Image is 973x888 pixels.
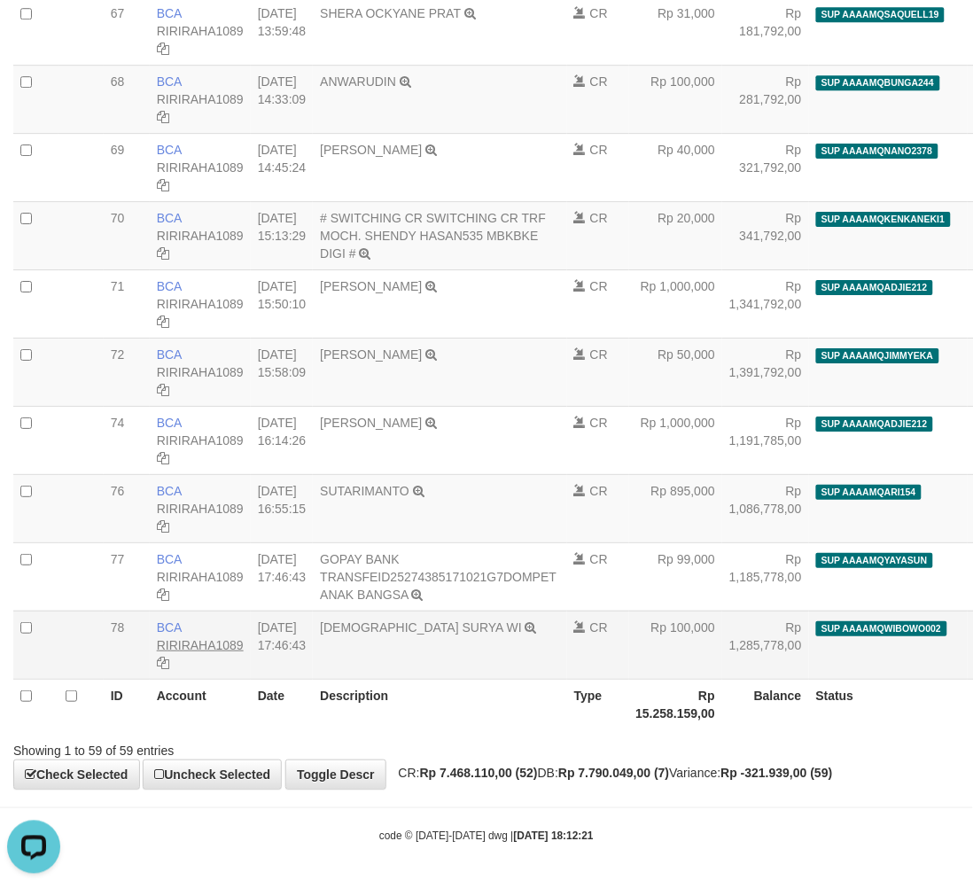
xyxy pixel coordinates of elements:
[320,74,396,89] a: ANWARUDIN
[590,143,608,157] span: CR
[590,416,608,430] span: CR
[590,620,608,635] span: CR
[320,484,409,498] a: SUTARIMANTO
[251,611,314,679] td: [DATE] 17:46:43
[816,280,933,295] span: SUP AAAAMQADJIE212
[590,552,608,566] span: CR
[816,553,933,568] span: SUP AAAAMQYAYASUN
[157,246,169,261] a: Copy RIRIRAHA1089 to clipboard
[111,620,125,635] span: 78
[722,269,809,338] td: Rp 1,341,792,00
[629,474,723,542] td: Rp 895,000
[251,201,314,269] td: [DATE] 15:13:29
[816,144,938,159] span: SUP AAAAMQNANO2378
[157,92,244,106] a: RIRIRAHA1089
[590,6,608,20] span: CR
[157,502,244,516] a: RIRIRAHA1089
[320,6,461,20] a: SHERA OCKYANE PRAT
[157,451,169,465] a: Copy RIRIRAHA1089 to clipboard
[629,133,723,201] td: Rp 40,000
[629,406,723,474] td: Rp 1,000,000
[285,759,386,790] a: Toggle Descr
[722,201,809,269] td: Rp 341,792,00
[816,212,951,227] span: SUP AAAAMQKENKANEKI1
[558,766,669,780] strong: Rp 7.790.049,00 (7)
[722,679,809,729] th: Balance
[320,552,557,602] a: GOPAY BANK TRANSFEID25274385171021G7DOMPET ANAK BANGSA
[514,830,594,842] strong: [DATE] 18:12:21
[390,766,833,780] span: CR: DB: Variance:
[320,416,422,430] a: [PERSON_NAME]
[157,297,244,311] a: RIRIRAHA1089
[320,279,422,293] a: [PERSON_NAME]
[629,611,723,679] td: Rp 100,000
[157,315,169,329] a: Copy RIRIRAHA1089 to clipboard
[111,74,125,89] span: 68
[629,269,723,338] td: Rp 1,000,000
[251,542,314,611] td: [DATE] 17:46:43
[320,347,422,362] a: [PERSON_NAME]
[251,133,314,201] td: [DATE] 14:45:24
[816,348,939,363] span: SUP AAAAMQJIMMYEKA
[150,679,251,729] th: Account
[629,338,723,406] td: Rp 50,000
[111,552,125,566] span: 77
[320,620,522,635] a: [DEMOGRAPHIC_DATA] SURYA WI
[816,417,933,432] span: SUP AAAAMQADJIE212
[157,6,182,20] span: BCA
[721,766,833,780] strong: Rp -321.939,00 (59)
[157,74,182,89] span: BCA
[157,620,182,635] span: BCA
[157,229,244,243] a: RIRIRAHA1089
[157,383,169,397] a: Copy RIRIRAHA1089 to clipboard
[111,484,125,498] span: 76
[157,519,169,534] a: Copy RIRIRAHA1089 to clipboard
[157,24,244,38] a: RIRIRAHA1089
[722,65,809,133] td: Rp 281,792,00
[13,759,140,790] a: Check Selected
[722,611,809,679] td: Rp 1,285,778,00
[320,143,422,157] a: [PERSON_NAME]
[590,484,608,498] span: CR
[629,65,723,133] td: Rp 100,000
[157,552,182,566] span: BCA
[157,570,244,584] a: RIRIRAHA1089
[629,679,723,729] th: Rp 15.258.159,00
[157,178,169,192] a: Copy RIRIRAHA1089 to clipboard
[157,211,182,225] span: BCA
[157,433,244,448] a: RIRIRAHA1089
[157,484,182,498] span: BCA
[722,474,809,542] td: Rp 1,086,778,00
[111,416,125,430] span: 74
[111,6,125,20] span: 67
[590,211,608,225] span: CR
[157,42,169,56] a: Copy RIRIRAHA1089 to clipboard
[313,679,567,729] th: Description
[157,588,169,602] a: Copy RIRIRAHA1089 to clipboard
[7,7,60,60] button: Open LiveChat chat widget
[251,338,314,406] td: [DATE] 15:58:09
[722,338,809,406] td: Rp 1,391,792,00
[157,656,169,670] a: Copy RIRIRAHA1089 to clipboard
[567,679,629,729] th: Type
[111,143,125,157] span: 69
[157,143,182,157] span: BCA
[111,347,125,362] span: 72
[722,542,809,611] td: Rp 1,185,778,00
[251,679,314,729] th: Date
[157,279,182,293] span: BCA
[722,133,809,201] td: Rp 321,792,00
[157,638,244,652] a: RIRIRAHA1089
[13,735,393,759] div: Showing 1 to 59 of 59 entries
[157,110,169,124] a: Copy RIRIRAHA1089 to clipboard
[251,406,314,474] td: [DATE] 16:14:26
[590,74,608,89] span: CR
[104,679,150,729] th: ID
[111,279,125,293] span: 71
[379,830,594,842] small: code © [DATE]-[DATE] dwg |
[590,347,608,362] span: CR
[251,269,314,338] td: [DATE] 15:50:10
[157,347,182,362] span: BCA
[816,621,947,636] span: SUP AAAAMQWIBOWO002
[809,679,969,729] th: Status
